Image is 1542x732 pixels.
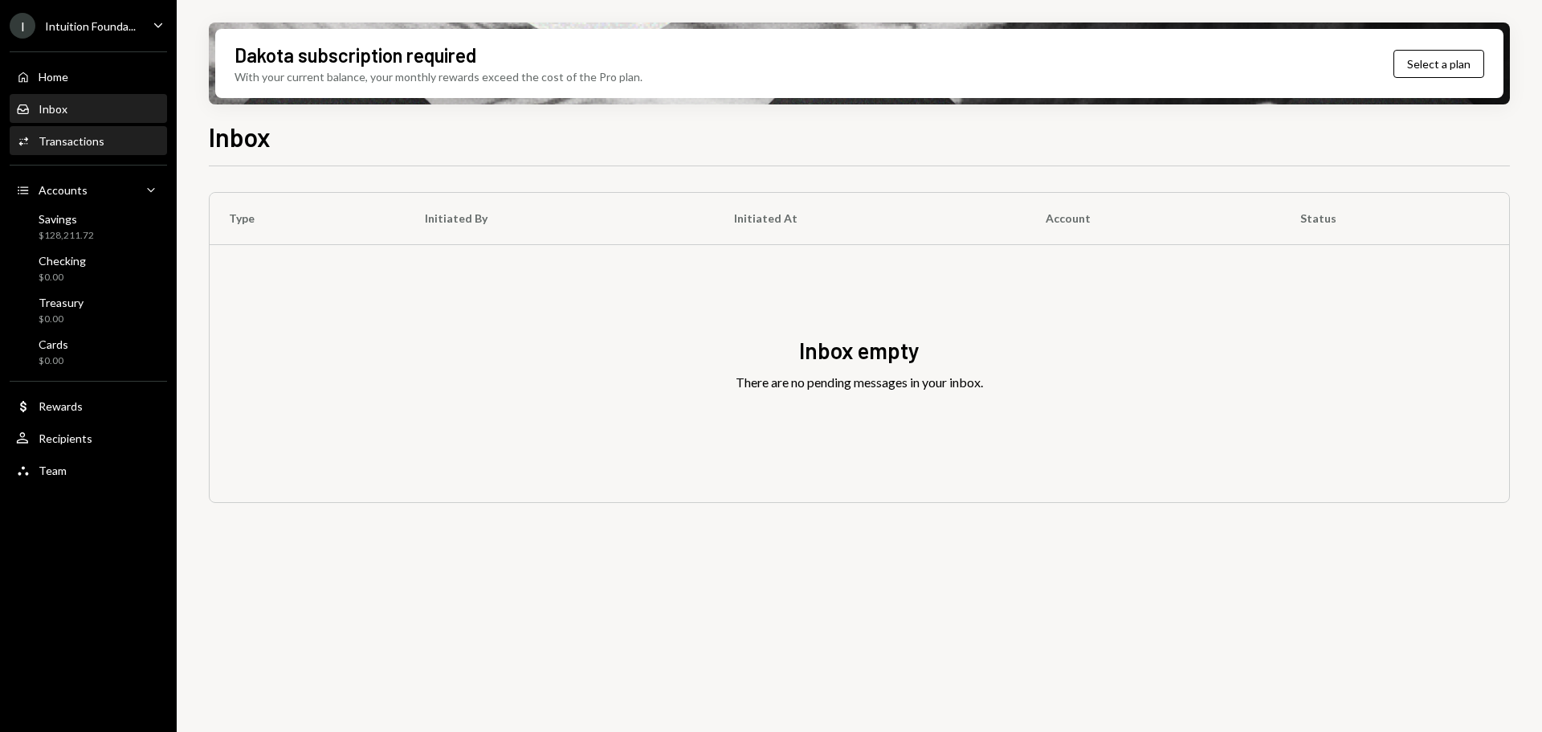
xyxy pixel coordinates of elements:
div: $0.00 [39,313,84,326]
a: Transactions [10,126,167,155]
div: Rewards [39,399,83,413]
div: $0.00 [39,354,68,368]
div: Transactions [39,134,104,148]
th: Status [1281,193,1509,244]
th: Type [210,193,406,244]
a: Treasury$0.00 [10,291,167,329]
a: Savings$128,211.72 [10,207,167,246]
div: $128,211.72 [39,229,94,243]
a: Cards$0.00 [10,333,167,371]
div: Inbox empty [799,335,920,366]
div: Inbox [39,102,67,116]
th: Initiated By [406,193,715,244]
a: Inbox [10,94,167,123]
a: Team [10,456,167,485]
a: Rewards [10,391,167,420]
div: Dakota subscription required [235,42,476,68]
th: Initiated At [715,193,1026,244]
div: Team [39,464,67,477]
a: Home [10,62,167,91]
button: Select a plan [1393,50,1484,78]
div: I [10,13,35,39]
div: Home [39,70,68,84]
div: Checking [39,254,86,268]
div: With your current balance, your monthly rewards exceed the cost of the Pro plan. [235,68,642,85]
div: $0.00 [39,271,86,284]
div: Treasury [39,296,84,309]
h1: Inbox [209,121,271,153]
a: Checking$0.00 [10,249,167,288]
div: Savings [39,212,94,226]
div: Intuition Founda... [45,19,136,33]
div: Recipients [39,431,92,445]
th: Account [1026,193,1281,244]
a: Recipients [10,423,167,452]
a: Accounts [10,175,167,204]
div: There are no pending messages in your inbox. [736,373,983,392]
div: Accounts [39,183,88,197]
div: Cards [39,337,68,351]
